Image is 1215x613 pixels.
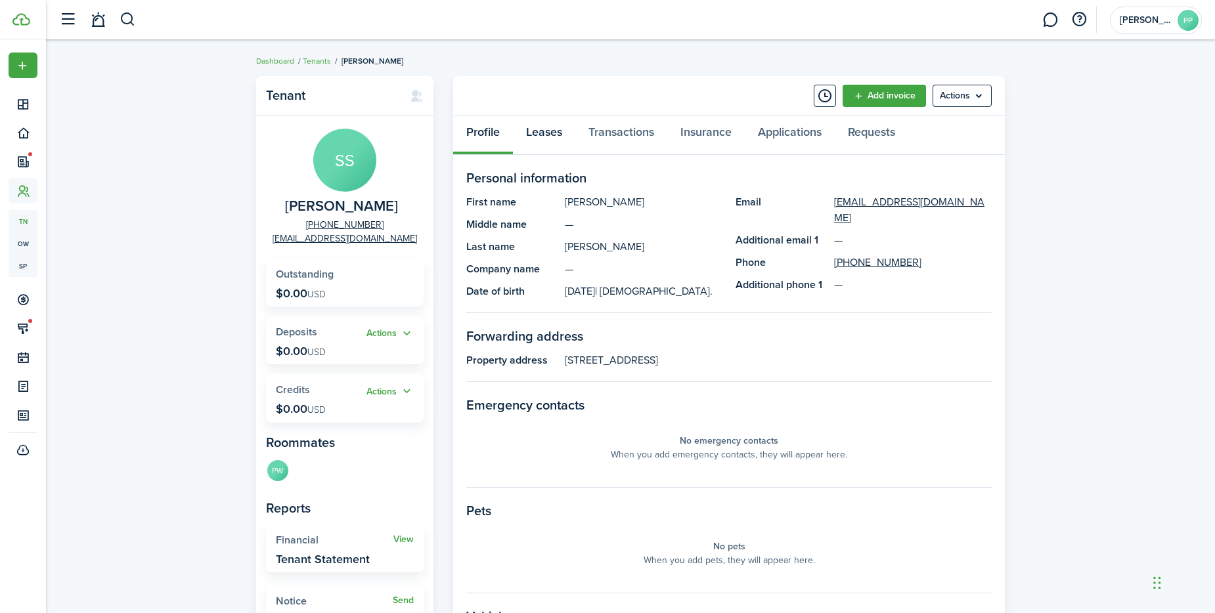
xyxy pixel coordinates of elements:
[120,9,136,31] button: Search
[276,534,393,546] widget-stats-title: Financial
[834,194,992,226] a: [EMAIL_ADDRESS][DOMAIN_NAME]
[9,232,37,255] a: ow
[713,539,745,553] panel-main-placeholder-title: No pets
[1120,16,1172,25] span: Pfaff Properties, LLC
[285,198,398,215] span: Samantha Sullivan
[736,255,828,270] panel-main-title: Phone
[266,433,424,452] panel-main-subtitle: Roommates
[667,116,745,155] a: Insurance
[466,501,992,520] panel-main-section-title: Pets
[276,345,326,358] p: $0.00
[267,460,288,481] avatar-text: PW
[366,384,414,399] button: Actions
[611,448,847,461] panel-main-placeholder-description: When you add emergency contacts, they will appear here.
[276,382,310,397] span: Credits
[12,13,30,26] img: TenantCloud
[745,116,835,155] a: Applications
[565,194,722,210] panel-main-description: [PERSON_NAME]
[933,85,992,107] menu-btn: Actions
[595,284,713,299] span: | [DEMOGRAPHIC_DATA].
[736,277,828,293] panel-main-title: Additional phone 1
[466,352,558,368] panel-main-title: Property address
[342,55,403,67] span: [PERSON_NAME]
[266,498,424,518] panel-main-subtitle: Reports
[680,434,778,448] panel-main-placeholder-title: No emergency contacts
[1149,550,1215,613] iframe: Chat Widget
[513,116,575,155] a: Leases
[393,534,414,545] a: View
[1178,10,1199,31] avatar-text: PP
[1068,9,1090,31] button: Open resource center
[366,326,414,341] button: Actions
[565,352,992,368] panel-main-description: [STREET_ADDRESS]
[565,261,722,277] panel-main-description: —
[266,88,397,103] panel-main-title: Tenant
[466,217,558,232] panel-main-title: Middle name
[835,116,908,155] a: Requests
[366,384,414,399] button: Open menu
[565,239,722,255] panel-main-description: [PERSON_NAME]
[266,459,290,485] a: PW
[276,324,317,339] span: Deposits
[276,266,334,282] span: Outstanding
[834,255,921,270] a: [PHONE_NUMBER]
[1153,563,1161,602] div: Drag
[933,85,992,107] button: Open menu
[276,402,326,415] p: $0.00
[256,55,294,67] a: Dashboard
[85,3,110,37] a: Notifications
[276,553,370,566] widget-stats-description: Tenant Statement
[307,345,326,359] span: USD
[9,53,37,78] button: Open menu
[306,218,384,232] a: [PHONE_NUMBER]
[273,232,417,245] a: [EMAIL_ADDRESS][DOMAIN_NAME]
[313,129,376,192] avatar-text: SS
[814,85,836,107] button: Timeline
[466,261,558,277] panel-main-title: Company name
[307,403,326,417] span: USD
[276,595,393,607] widget-stats-title: Notice
[644,553,815,567] panel-main-placeholder-description: When you add pets, they will appear here.
[843,85,926,107] a: Add invoice
[466,168,992,188] panel-main-section-title: Personal information
[466,284,558,299] panel-main-title: Date of birth
[466,194,558,210] panel-main-title: First name
[466,395,992,415] panel-main-section-title: Emergency contacts
[276,287,326,300] p: $0.00
[303,55,331,67] a: Tenants
[55,7,80,32] button: Open sidebar
[466,239,558,255] panel-main-title: Last name
[9,255,37,277] a: sp
[1038,3,1063,37] a: Messaging
[393,595,414,606] a: Send
[565,217,722,232] panel-main-description: —
[575,116,667,155] a: Transactions
[565,284,722,299] panel-main-description: [DATE]
[736,232,828,248] panel-main-title: Additional email 1
[366,326,414,341] button: Open menu
[466,326,992,346] panel-main-section-title: Forwarding address
[9,210,37,232] a: tn
[307,287,326,301] span: USD
[736,194,828,226] panel-main-title: Email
